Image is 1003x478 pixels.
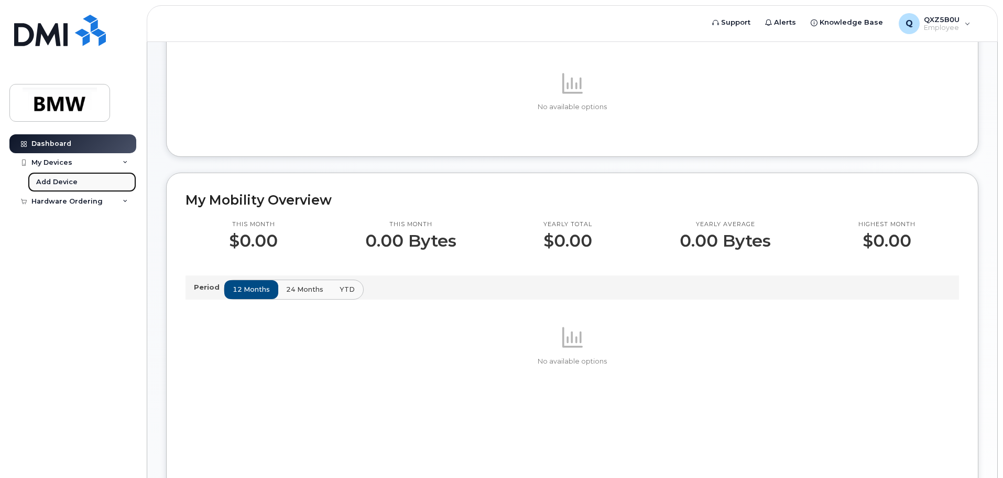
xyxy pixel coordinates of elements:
p: This month [229,220,278,229]
p: Period [194,282,224,292]
p: $0.00 [543,231,592,250]
iframe: Messenger Launcher [957,432,995,470]
span: YTD [340,284,355,294]
span: 24 months [286,284,323,294]
a: Support [705,12,758,33]
p: No available options [186,102,959,112]
span: Alerts [774,17,796,28]
a: Knowledge Base [803,12,890,33]
p: 0.00 Bytes [680,231,771,250]
p: Yearly total [543,220,592,229]
p: Yearly average [680,220,771,229]
p: $0.00 [858,231,915,250]
p: 0.00 Bytes [365,231,456,250]
div: QXZ5B0U [891,13,978,34]
p: Highest month [858,220,915,229]
a: Alerts [758,12,803,33]
p: $0.00 [229,231,278,250]
span: Support [721,17,750,28]
span: Employee [924,24,960,32]
span: QXZ5B0U [924,15,960,24]
p: No available options [186,357,959,366]
span: Q [906,17,913,30]
p: This month [365,220,456,229]
span: Knowledge Base [820,17,883,28]
h2: My Mobility Overview [186,192,959,208]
